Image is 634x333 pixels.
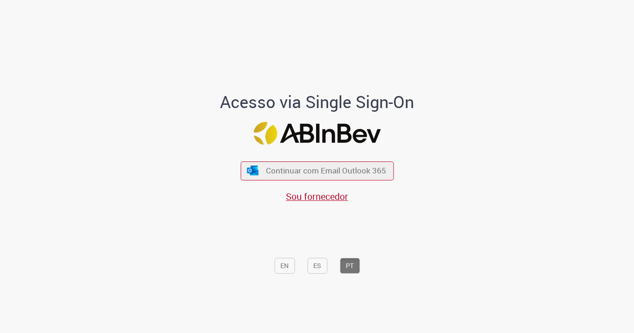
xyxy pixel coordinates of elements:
[253,122,381,145] img: Logo ABInBev
[266,166,386,176] span: Continuar com Email Outlook 365
[240,161,394,180] button: ícone Azure/Microsoft 360 Continuar com Email Outlook 365
[274,258,295,274] button: EN
[286,190,348,203] a: Sou fornecedor
[340,258,360,274] button: PT
[246,166,259,175] img: ícone Azure/Microsoft 360
[307,258,327,274] button: ES
[188,93,446,111] h1: Acesso via Single Sign-On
